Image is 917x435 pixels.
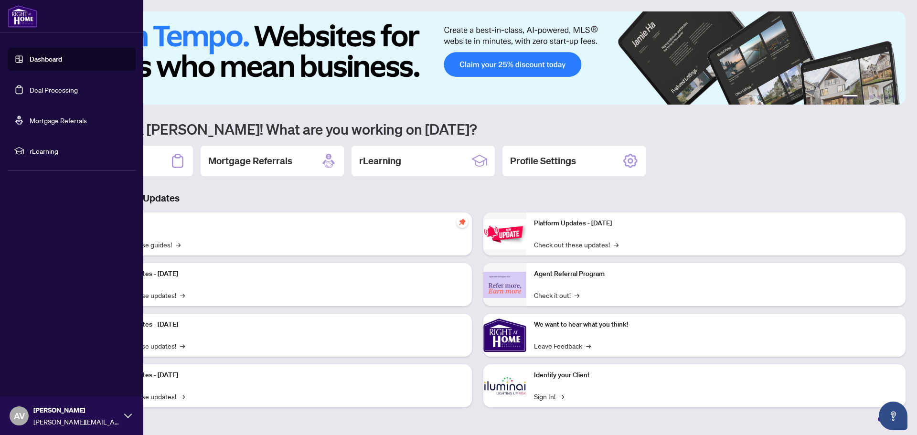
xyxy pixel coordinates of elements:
h3: Brokerage & Industry Updates [50,191,906,205]
span: AV [14,409,25,423]
span: pushpin [457,216,468,228]
button: 5 [885,95,888,99]
img: Agent Referral Program [483,272,526,298]
button: Open asap [879,402,907,430]
h2: Profile Settings [510,154,576,168]
span: → [559,391,564,402]
a: Leave Feedback→ [534,340,591,351]
span: → [575,290,579,300]
span: → [180,290,185,300]
a: Mortgage Referrals [30,116,87,125]
span: → [180,391,185,402]
button: 1 [842,95,858,99]
img: Identify your Client [483,364,526,407]
a: Sign In!→ [534,391,564,402]
img: Slide 0 [50,11,906,105]
button: 6 [892,95,896,99]
h2: rLearning [359,154,401,168]
p: Platform Updates - [DATE] [100,370,464,381]
button: 3 [869,95,873,99]
a: Deal Processing [30,85,78,94]
p: Self-Help [100,218,464,229]
span: rLearning [30,146,129,156]
img: Platform Updates - June 23, 2025 [483,219,526,249]
h2: Mortgage Referrals [208,154,292,168]
img: We want to hear what you think! [483,314,526,357]
p: Platform Updates - [DATE] [100,319,464,330]
p: Identify your Client [534,370,898,381]
a: Check it out!→ [534,290,579,300]
p: We want to hear what you think! [534,319,898,330]
button: 2 [862,95,865,99]
span: [PERSON_NAME] [33,405,119,415]
img: logo [8,5,37,28]
h1: Welcome back [PERSON_NAME]! What are you working on [DATE]? [50,120,906,138]
button: 4 [877,95,881,99]
a: Dashboard [30,55,62,64]
a: Check out these updates!→ [534,239,618,250]
p: Agent Referral Program [534,269,898,279]
p: Platform Updates - [DATE] [100,269,464,279]
span: → [614,239,618,250]
p: Platform Updates - [DATE] [534,218,898,229]
span: → [176,239,181,250]
span: [PERSON_NAME][EMAIL_ADDRESS][DOMAIN_NAME] [33,416,119,427]
span: → [180,340,185,351]
span: → [586,340,591,351]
